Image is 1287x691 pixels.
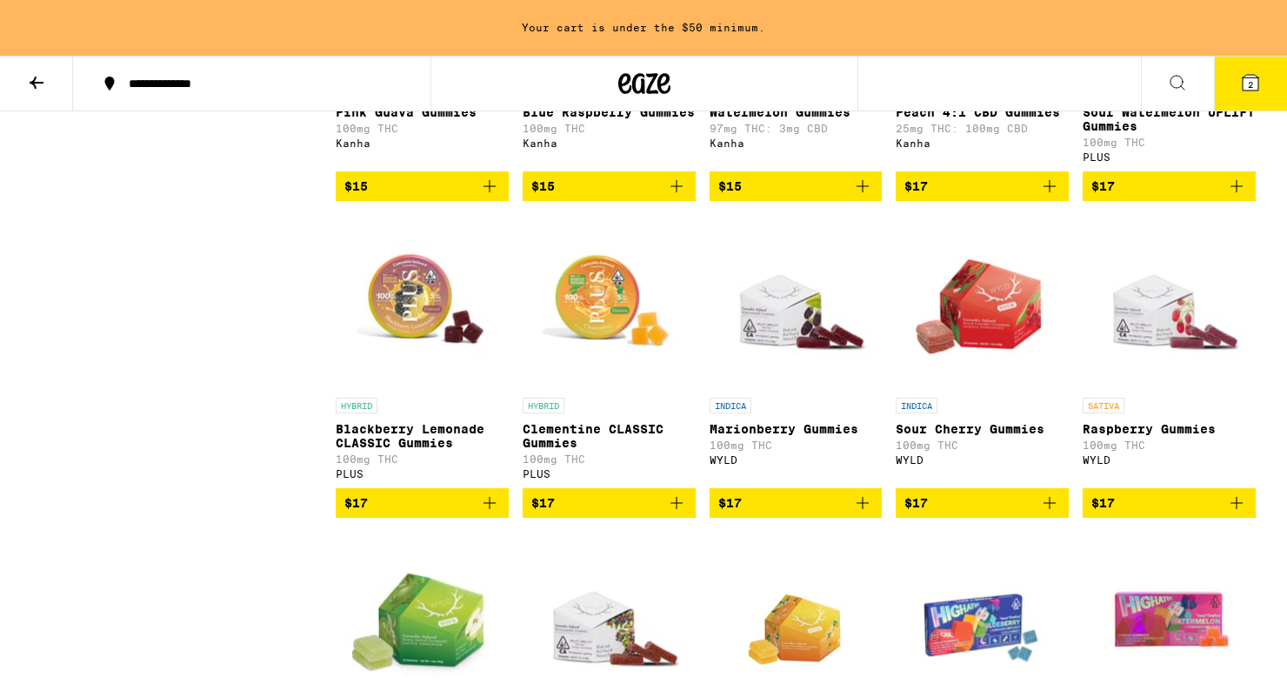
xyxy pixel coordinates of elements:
span: $15 [531,179,555,193]
p: 100mg THC [1083,439,1256,451]
div: PLUS [336,468,509,480]
span: $17 [531,496,555,510]
span: $17 [344,496,368,510]
span: $17 [718,496,742,510]
button: Add to bag [710,171,883,201]
p: 25mg THC: 100mg CBD [896,123,1069,134]
button: Add to bag [1083,171,1256,201]
p: Watermelon Gummies [710,105,883,119]
p: 100mg THC [1083,137,1256,148]
span: $17 [904,179,928,193]
button: Add to bag [896,488,1069,518]
p: Marionberry Gummies [710,422,883,436]
button: 2 [1214,57,1287,111]
div: PLUS [1083,151,1256,163]
div: Kanha [710,138,883,149]
p: SATIVA [1083,398,1124,413]
a: Open page for Blackberry Lemonade CLASSIC Gummies from PLUS [336,215,509,488]
button: Add to bag [896,171,1069,201]
a: Open page for Clementine CLASSIC Gummies from PLUS [523,215,696,488]
div: Kanha [336,138,509,149]
p: 100mg THC [896,439,1069,451]
p: Peach 4:1 CBD Gummies [896,105,1069,119]
p: Sour Cherry Gummies [896,422,1069,436]
span: $15 [344,179,368,193]
span: 2 [1248,79,1253,90]
a: Open page for Sour Cherry Gummies from WYLD [896,215,1069,488]
div: PLUS [523,468,696,480]
div: WYLD [1083,454,1256,466]
p: INDICA [710,398,751,413]
img: PLUS - Clementine CLASSIC Gummies [523,215,696,389]
p: Raspberry Gummies [1083,422,1256,436]
button: Add to bag [336,488,509,518]
p: HYBRID [523,398,564,413]
a: Open page for Raspberry Gummies from WYLD [1083,215,1256,488]
button: Add to bag [1083,488,1256,518]
img: WYLD - Sour Cherry Gummies [896,215,1069,389]
span: $17 [904,496,928,510]
p: Blue Raspberry Gummies [523,105,696,119]
div: WYLD [710,454,883,466]
p: 97mg THC: 3mg CBD [710,123,883,134]
button: Add to bag [336,171,509,201]
p: Blackberry Lemonade CLASSIC Gummies [336,422,509,450]
div: Kanha [523,138,696,149]
p: Clementine CLASSIC Gummies [523,422,696,450]
button: Add to bag [523,488,696,518]
img: PLUS - Blackberry Lemonade CLASSIC Gummies [336,215,509,389]
p: Pink Guava Gummies [336,105,509,119]
p: 100mg THC [336,453,509,465]
span: $15 [718,179,742,193]
p: Sour Watermelon UPLIFT Gummies [1083,105,1256,133]
span: $17 [1091,179,1115,193]
div: Kanha [896,138,1069,149]
button: Add to bag [523,171,696,201]
p: 100mg THC [523,453,696,465]
img: WYLD - Marionberry Gummies [710,215,883,389]
p: 100mg THC [523,123,696,134]
span: $17 [1091,496,1115,510]
a: Open page for Marionberry Gummies from WYLD [710,215,883,488]
span: Hi. Need any help? [10,12,125,26]
p: 100mg THC [710,439,883,451]
img: WYLD - Raspberry Gummies [1083,215,1256,389]
p: HYBRID [336,398,377,413]
p: INDICA [896,398,937,413]
button: Add to bag [710,488,883,518]
p: 100mg THC [336,123,509,134]
div: WYLD [896,454,1069,466]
